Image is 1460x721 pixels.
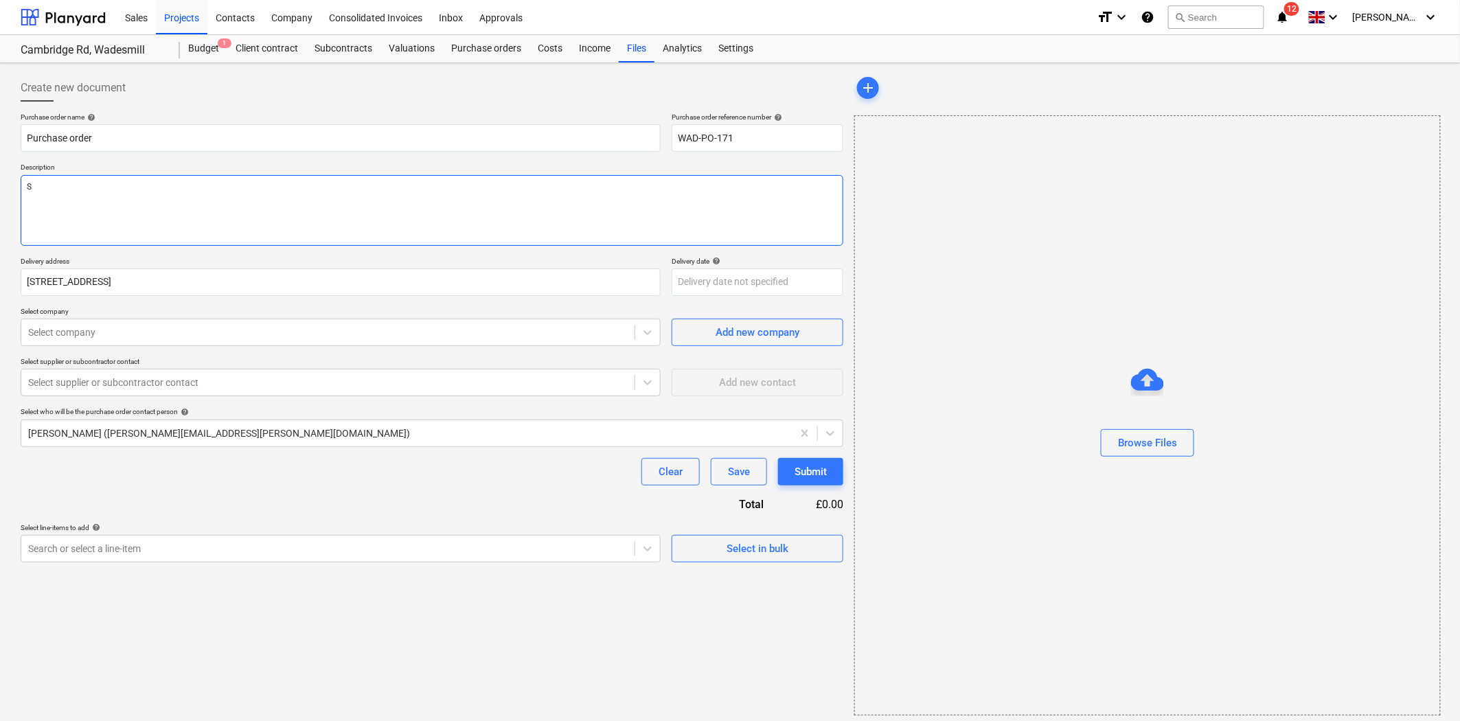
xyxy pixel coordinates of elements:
[529,35,571,62] a: Costs
[728,463,750,481] div: Save
[21,43,163,58] div: Cambridge Rd, Wadesmill
[227,35,306,62] a: Client contract
[672,268,843,296] input: Delivery date not specified
[443,35,529,62] a: Purchase orders
[571,35,619,62] a: Income
[672,113,843,122] div: Purchase order reference number
[1141,9,1154,25] i: Knowledge base
[180,35,227,62] a: Budget1
[1101,429,1194,457] button: Browse Files
[1423,9,1439,25] i: keyboard_arrow_down
[1325,9,1342,25] i: keyboard_arrow_down
[654,35,710,62] a: Analytics
[1353,12,1422,23] span: [PERSON_NAME]
[672,535,843,562] button: Select in bulk
[1284,2,1299,16] span: 12
[21,80,126,96] span: Create new document
[672,257,843,266] div: Delivery date
[619,35,654,62] a: Files
[21,113,661,122] div: Purchase order name
[672,124,843,152] input: Reference number
[180,35,227,62] div: Budget
[21,357,661,369] p: Select supplier or subcontractor contact
[786,496,844,512] div: £0.00
[641,458,700,485] button: Clear
[1168,5,1264,29] button: Search
[306,35,380,62] a: Subcontracts
[84,113,95,122] span: help
[21,523,661,532] div: Select line-items to add
[89,523,100,531] span: help
[178,408,189,416] span: help
[380,35,443,62] a: Valuations
[21,407,843,416] div: Select who will be the purchase order contact person
[1275,9,1289,25] i: notifications
[1113,9,1130,25] i: keyboard_arrow_down
[1174,12,1185,23] span: search
[665,496,786,512] div: Total
[854,115,1441,716] div: Browse Files
[771,113,782,122] span: help
[1391,655,1460,721] iframe: Chat Widget
[860,80,876,96] span: add
[21,175,843,246] textarea: S
[21,124,661,152] input: Document name
[21,307,661,319] p: Select company
[710,35,762,62] a: Settings
[795,463,827,481] div: Submit
[716,323,799,341] div: Add new company
[672,319,843,346] button: Add new company
[21,268,661,296] input: Delivery address
[778,458,843,485] button: Submit
[709,257,720,265] span: help
[1097,9,1113,25] i: format_size
[21,163,843,174] p: Description
[21,257,661,268] p: Delivery address
[711,458,767,485] button: Save
[218,38,231,48] span: 1
[1118,434,1177,452] div: Browse Files
[727,540,788,558] div: Select in bulk
[659,463,683,481] div: Clear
